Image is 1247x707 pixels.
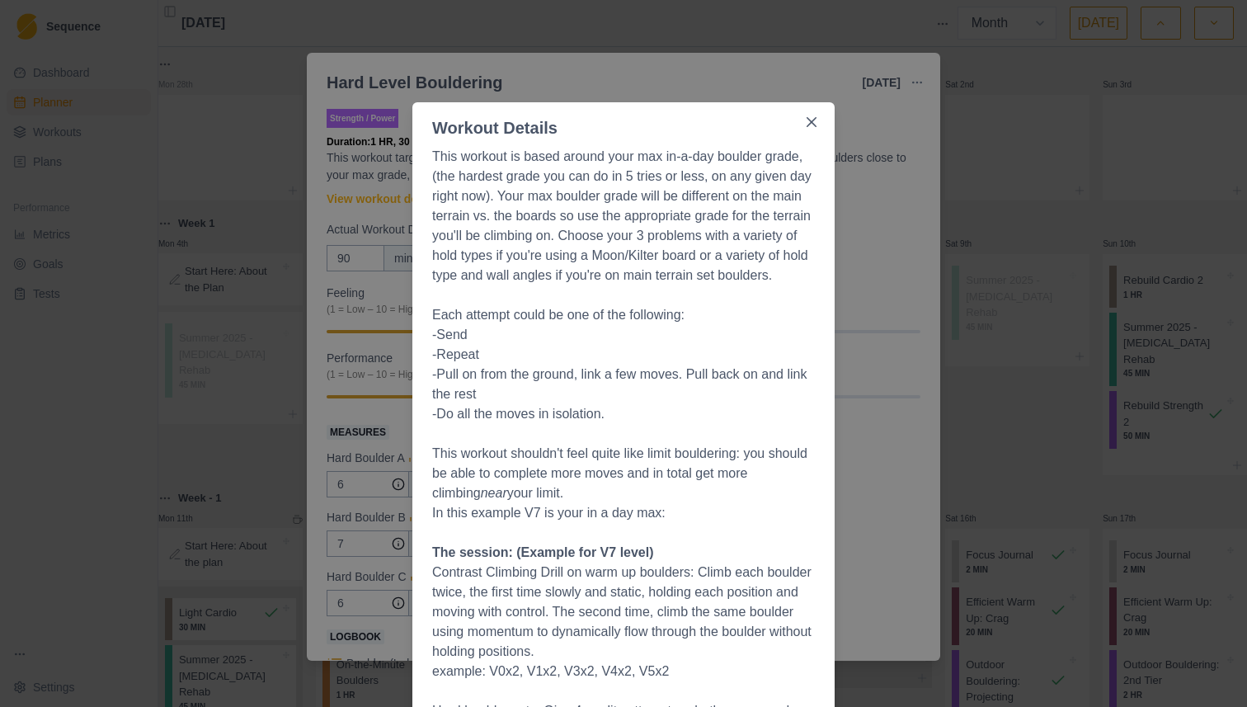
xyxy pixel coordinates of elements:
[432,503,815,523] p: In this example V7 is your in a day max:
[432,545,654,559] strong: The session: (Example for V7 level)
[432,563,815,662] p: Contrast Climbing Drill on warm up boulders: Climb each boulder twice, the first time slowly and ...
[432,444,815,503] p: This workout shouldn't feel quite like limit bouldering: you should be able to complete more move...
[432,365,815,404] p: -Pull on from the ground, link a few moves. Pull back on and link the rest
[432,325,815,345] p: -Send
[432,662,815,681] p: example: V0x2, V1x2, V3x2, V4x2, V5x2
[432,147,815,285] p: This workout is based around your max in-a-day boulder grade, (the hardest grade you can do in 5 ...
[412,102,835,140] header: Workout Details
[798,109,825,135] button: Close
[432,404,815,424] p: -Do all the moves in isolation.
[432,345,815,365] p: -Repeat
[432,305,815,325] p: Each attempt could be one of the following:
[481,486,507,500] em: near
